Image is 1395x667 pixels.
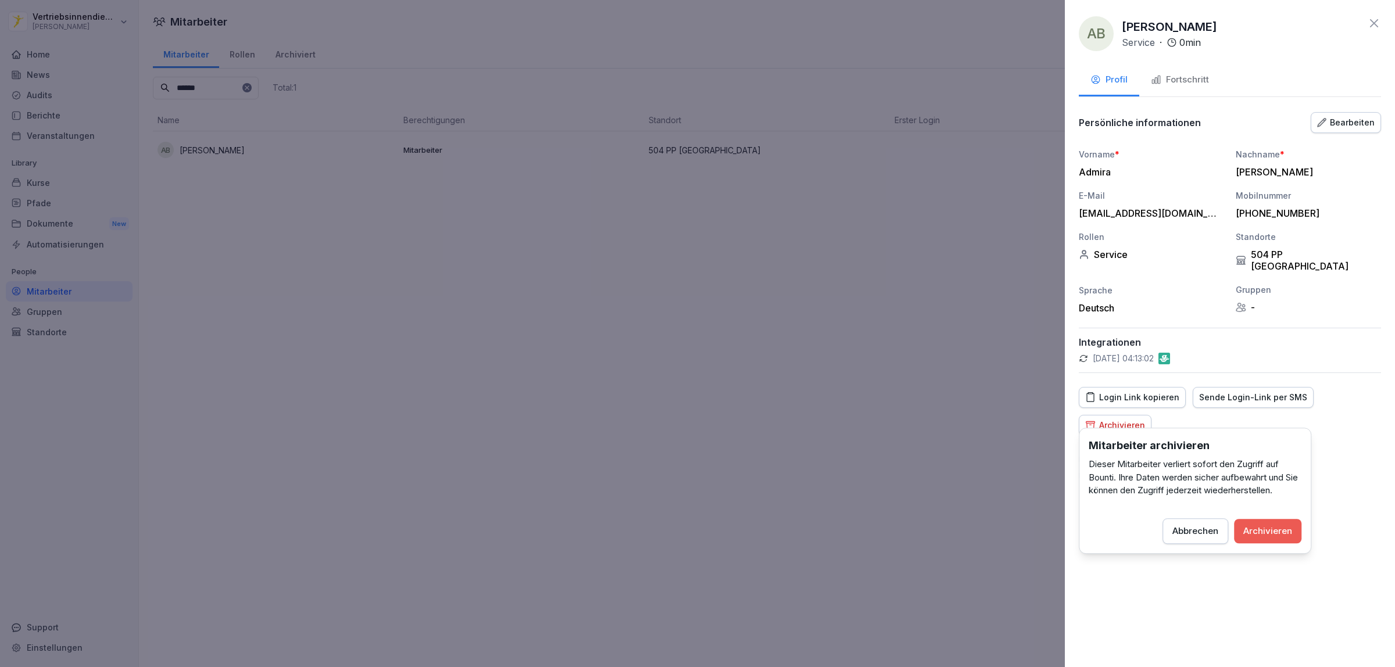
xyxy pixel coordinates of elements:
img: gastromatic.png [1158,353,1170,364]
div: · [1122,35,1201,49]
p: Dieser Mitarbeiter verliert sofort den Zugriff auf Bounti. Ihre Daten werden sicher aufbewahrt un... [1089,458,1301,497]
p: Persönliche informationen [1079,117,1201,128]
p: Service [1122,35,1155,49]
div: Login Link kopieren [1085,391,1179,404]
button: Fortschritt [1139,65,1221,96]
div: Archivieren [1085,419,1145,432]
div: Abbrechen [1172,525,1218,537]
div: Sende Login-Link per SMS [1199,391,1307,404]
div: Fortschritt [1151,73,1209,87]
div: - [1236,302,1381,313]
button: Abbrechen [1162,518,1228,544]
div: [PHONE_NUMBER] [1236,207,1375,219]
div: Admira [1079,166,1218,178]
div: Archivieren [1243,525,1292,537]
div: 504 PP [GEOGRAPHIC_DATA] [1236,249,1381,272]
button: Sende Login-Link per SMS [1193,387,1314,408]
div: E-Mail [1079,189,1224,202]
div: Sprache [1079,284,1224,296]
p: [DATE] 04:13:02 [1093,353,1154,364]
p: [PERSON_NAME] [1122,18,1217,35]
div: [EMAIL_ADDRESS][DOMAIN_NAME] [1079,207,1218,219]
div: AB [1079,16,1114,51]
button: Login Link kopieren [1079,387,1186,408]
button: Archivieren [1079,415,1151,436]
div: Nachname [1236,148,1381,160]
button: Bearbeiten [1311,112,1381,133]
button: Profil [1079,65,1139,96]
button: Archivieren [1234,519,1301,543]
div: Gruppen [1236,284,1381,296]
div: [PERSON_NAME] [1236,166,1375,178]
div: Vorname [1079,148,1224,160]
p: 0 min [1179,35,1201,49]
p: Integrationen [1079,336,1381,348]
div: Profil [1090,73,1128,87]
div: Service [1079,249,1224,260]
div: Standorte [1236,231,1381,243]
div: Bearbeiten [1317,116,1375,129]
h3: Mitarbeiter archivieren [1089,438,1301,453]
div: Rollen [1079,231,1224,243]
div: Deutsch [1079,302,1224,314]
div: Mobilnummer [1236,189,1381,202]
